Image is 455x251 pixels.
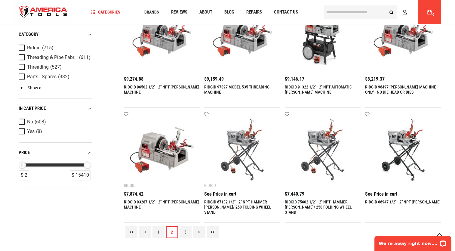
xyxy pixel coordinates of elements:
[91,10,120,14] span: Categories
[199,10,212,14] span: About
[204,183,216,188] div: Ridgid
[285,77,304,82] span: $9,146.17
[365,77,385,82] span: $8,219.37
[35,119,46,125] span: (608)
[19,170,29,180] div: $ 2
[27,74,57,79] span: Parts - Spares
[168,8,190,16] a: Reviews
[152,226,164,238] a: 1
[246,10,262,14] span: Repairs
[139,226,151,238] a: <
[365,200,441,204] a: RIDGID 66947 1/2" - 2" NPT [PERSON_NAME]
[130,3,194,67] img: RIDGID 96502 1/2
[204,192,236,197] span: See Price in cart
[365,192,397,197] span: See Price in cart
[204,85,269,95] a: RIDGID 97897 MODEL 535 THREADING MACHINE
[371,118,435,182] img: RIDGID 66947 1/2
[88,8,123,16] a: Categories
[50,65,62,70] span: (527)
[19,85,43,90] a: Show all
[365,85,436,95] a: RIDGID 96497 [PERSON_NAME] MACHINE ONLY - NO DIE HEAD OR DIES
[70,170,91,180] div: $ 15410
[19,104,92,113] div: In cart price
[19,73,91,80] a: Parts - Spares (332)
[166,226,178,238] a: 2
[285,85,352,95] a: RIDGID 91322 1/2" - 2" NPT AUTOMATIC [PERSON_NAME] MACHINE
[19,45,91,51] a: Ridgid (715)
[19,128,91,135] a: Yes (8)
[19,149,92,157] div: price
[124,200,199,209] a: RIDGID 93287 1/2" - 2" NPT [PERSON_NAME] MACHINE
[36,129,42,134] span: (8)
[432,13,434,16] span: 0
[144,10,159,14] span: Brands
[124,85,199,95] a: RIDGID 96502 1/2" - 2" NPT [PERSON_NAME] MACHINE
[19,24,92,188] div: Product Filters
[19,30,92,39] div: category
[27,55,78,60] span: Threading & Pipe Fabrication
[285,192,304,197] span: $7,440.79
[196,8,215,16] a: About
[285,200,352,215] a: RIDGID 75602 1/2" - 2" NPT HAMMER [PERSON_NAME]/ 250 FOLDING WHEEL STAND
[371,3,435,67] img: RIDGID 96497 HAMMER CHUCK MACHINE ONLY - NO DIE HEAD OR DIES
[42,45,54,51] span: (715)
[180,226,192,238] a: 3
[58,74,69,79] span: (332)
[130,118,194,182] img: RIDGID 93287 1/2
[221,8,237,16] a: Blog
[291,3,355,67] img: RIDGID 91322 1/2
[370,232,455,251] iframe: LiveChat chat widget
[125,226,137,238] a: <<
[19,119,91,125] a: No (608)
[243,8,264,16] a: Repairs
[274,10,298,14] span: Contact Us
[207,226,219,238] a: >>
[124,183,136,188] div: Ridgid
[224,10,234,14] span: Blog
[204,77,224,82] span: $9,159.49
[271,8,300,16] a: Contact Us
[386,6,397,18] button: Search
[291,118,355,182] img: RIDGID 75602 1/2
[27,129,35,134] span: Yes
[124,192,143,197] span: $7,874.42
[14,1,72,23] img: America Tools
[210,118,274,182] img: RIDGID 67182 1/2
[14,1,72,23] a: store logo
[124,77,143,82] span: $9,274.88
[27,45,41,51] span: Ridgid
[19,54,91,61] a: Threading & Pipe Fabrication (611)
[79,55,91,60] span: (611)
[193,226,205,238] a: >
[171,10,187,14] span: Reviews
[27,64,49,70] span: Threading
[210,3,274,67] img: RIDGID 97897 MODEL 535 THREADING MACHINE
[19,64,91,70] a: Threading (527)
[141,8,161,16] a: Brands
[27,119,33,125] span: No
[204,200,271,215] a: RIDGID 67182 1/2" - 2" NPT HAMMER [PERSON_NAME]/ 250 FOLDING WHEEL STAND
